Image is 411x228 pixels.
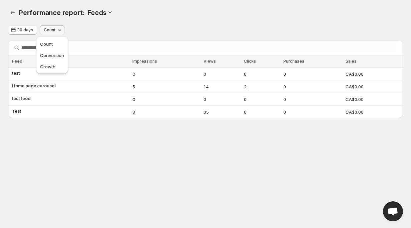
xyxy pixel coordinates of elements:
td: 3 [130,106,201,118]
button: Performance report [8,8,17,17]
span: 30 days [17,27,33,33]
td: 0 [130,68,201,80]
span: Growth [40,64,55,69]
span: test feed [12,95,30,102]
span: 35 [203,109,240,115]
span: CA$0.00 [346,83,399,90]
td: 5 [130,80,201,93]
span: CA$0.00 [346,71,399,77]
span: Test [12,108,21,114]
span: Views [203,59,216,64]
span: Conversion [40,53,64,58]
span: 0 [244,96,280,103]
span: Sales [346,59,357,64]
span: 0 [244,109,280,115]
td: 0 [130,93,201,106]
span: CA$0.00 [346,96,399,103]
a: Open chat [383,201,403,221]
span: Performance report: [19,9,85,17]
h3: Feeds [88,9,107,17]
span: 0 [283,96,341,103]
span: Count [40,41,53,47]
button: Count [40,25,65,35]
span: 2 [244,83,280,90]
span: Purchases [283,59,304,64]
span: 0 [283,83,341,90]
span: 0 [203,71,240,77]
span: Count [44,27,55,33]
span: CA$0.00 [346,109,399,115]
span: Clicks [244,59,256,64]
span: 14 [203,83,240,90]
span: test [12,70,20,76]
span: 0 [283,109,341,115]
span: 0 [283,71,341,77]
span: 0 [244,71,280,77]
span: Impressions [132,59,157,64]
button: 30 days [8,25,37,35]
span: Feed [12,59,22,64]
span: 0 [203,96,240,103]
span: Home page carousel [12,82,55,89]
